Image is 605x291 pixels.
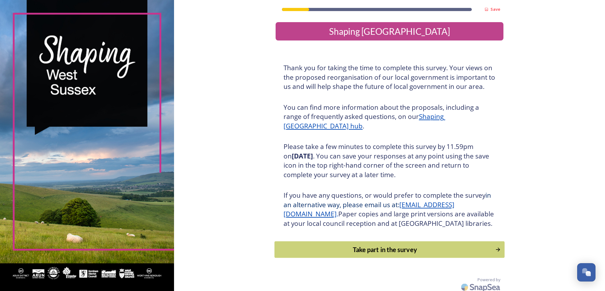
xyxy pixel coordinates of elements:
h3: Thank you for taking the time to complete this survey. Your views on the proposed reorganisation ... [284,63,496,91]
span: Powered by [477,277,500,283]
div: Take part in the survey [278,245,492,254]
a: [EMAIL_ADDRESS][DOMAIN_NAME] [284,200,454,219]
a: Shaping [GEOGRAPHIC_DATA] hub [284,112,445,130]
button: Open Chat [577,263,596,282]
h3: Please take a few minutes to complete this survey by 11.59pm on . You can save your responses at ... [284,142,496,179]
span: . [337,209,338,218]
h3: You can find more information about the proposals, including a range of frequently asked question... [284,103,496,131]
span: in an alternative way, please email us at: [284,191,493,209]
h3: If you have any questions, or would prefer to complete the survey Paper copies and large print ve... [284,191,496,228]
div: Shaping [GEOGRAPHIC_DATA] [278,25,501,38]
strong: [DATE] [292,152,313,160]
button: Continue [274,241,504,258]
strong: Save [490,6,500,12]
